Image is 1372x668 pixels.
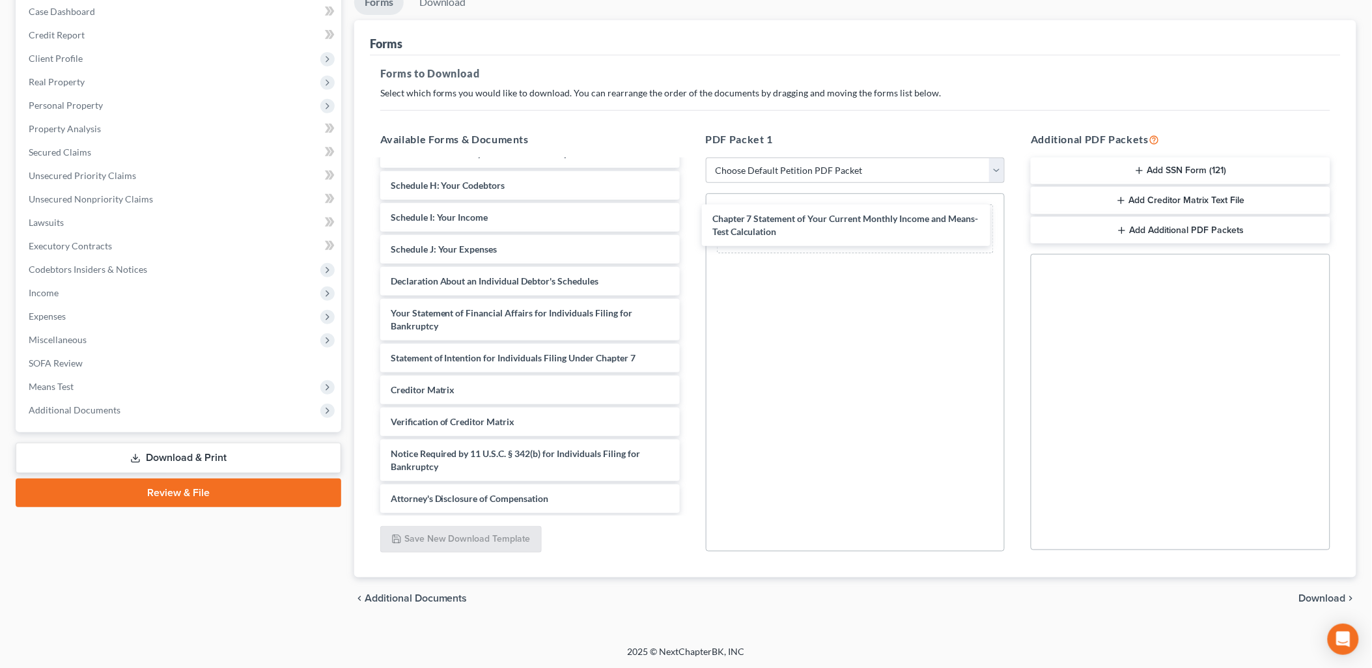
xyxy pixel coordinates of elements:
a: Secured Claims [18,141,341,164]
span: Personal Property [29,100,103,111]
span: Expenses [29,311,66,322]
button: Save New Download Template [380,526,542,553]
a: SOFA Review [18,352,341,375]
a: Unsecured Priority Claims [18,164,341,188]
span: Schedule I: Your Income [391,212,488,223]
button: Add Creditor Matrix Text File [1031,187,1330,214]
a: Property Analysis [18,117,341,141]
span: Additional Documents [365,593,468,604]
i: chevron_right [1346,593,1356,604]
span: Means Test [29,381,74,392]
h5: PDF Packet 1 [706,132,1005,147]
span: Unsecured Priority Claims [29,170,136,181]
a: Credit Report [18,23,341,47]
span: Statement of Intention for Individuals Filing Under Chapter 7 [391,352,636,363]
span: Secured Claims [29,146,91,158]
span: Miscellaneous [29,334,87,345]
a: Executory Contracts [18,234,341,258]
a: Unsecured Nonpriority Claims [18,188,341,211]
span: Schedule J: Your Expenses [391,244,497,255]
a: Lawsuits [18,211,341,234]
span: Attorney's Disclosure of Compensation [391,493,549,504]
span: Declaration About an Individual Debtor's Schedules [391,275,599,286]
span: Client Profile [29,53,83,64]
span: Case Dashboard [29,6,95,17]
span: Creditor Matrix [391,384,455,395]
span: Real Property [29,76,85,87]
span: Executory Contracts [29,240,112,251]
h5: Forms to Download [380,66,1330,81]
button: Download chevron_right [1299,593,1356,604]
span: Schedule H: Your Codebtors [391,180,505,191]
span: Verification of Creditor Matrix [391,416,515,427]
span: Codebtors Insiders & Notices [29,264,147,275]
span: Lawsuits [29,217,64,228]
div: Forms [370,36,402,51]
a: Download & Print [16,443,341,473]
span: Income [29,287,59,298]
span: Schedule G: Executory Contracts and Unexpired Leases [391,148,614,159]
h5: Available Forms & Documents [380,132,680,147]
span: Unsecured Nonpriority Claims [29,193,153,204]
div: Open Intercom Messenger [1328,624,1359,655]
i: chevron_left [354,593,365,604]
span: SOFA Review [29,357,83,369]
a: chevron_left Additional Documents [354,593,468,604]
span: Additional Documents [29,404,120,415]
p: Select which forms you would like to download. You can rearrange the order of the documents by dr... [380,87,1330,100]
h5: Additional PDF Packets [1031,132,1330,147]
span: Credit Report [29,29,85,40]
a: Review & File [16,479,341,507]
span: Chapter 7 Statement of Your Current Monthly Income and Means-Test Calculation [712,213,979,237]
span: Your Statement of Financial Affairs for Individuals Filing for Bankruptcy [391,307,633,331]
button: Add Additional PDF Packets [1031,217,1330,244]
span: Notice Required by 11 U.S.C. § 342(b) for Individuals Filing for Bankruptcy [391,448,641,472]
button: Add SSN Form (121) [1031,158,1330,185]
span: Download [1299,593,1346,604]
span: Property Analysis [29,123,101,134]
